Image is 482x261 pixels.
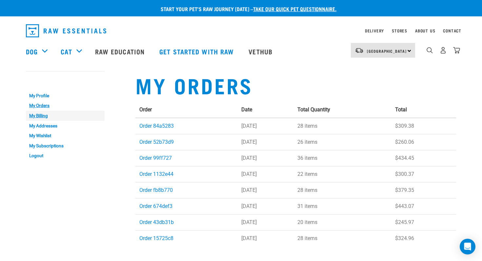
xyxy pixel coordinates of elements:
td: $324.96 [391,230,456,246]
td: 28 items [293,118,392,134]
a: My Addresses [26,121,105,131]
a: About Us [415,29,435,32]
a: My Billing [26,111,105,121]
img: home-icon@2x.png [453,47,460,54]
a: Logout [26,151,105,161]
a: Order 99ff727 [139,155,172,161]
td: $260.06 [391,134,456,150]
h1: My Orders [135,73,456,97]
td: $434.45 [391,150,456,166]
td: $379.35 [391,182,456,198]
td: [DATE] [237,182,293,198]
td: [DATE] [237,150,293,166]
a: My Account [26,78,58,81]
a: My Orders [26,101,105,111]
img: Raw Essentials Logo [26,24,106,37]
a: Stores [392,29,407,32]
a: Order 674def3 [139,203,172,209]
a: Contact [443,29,461,32]
a: Get started with Raw [153,38,242,65]
td: 22 items [293,166,392,182]
td: 36 items [293,150,392,166]
nav: dropdown navigation [21,22,461,40]
a: Raw Education [89,38,153,65]
a: Delivery [365,29,384,32]
a: Vethub [242,38,281,65]
td: $443.07 [391,198,456,214]
span: [GEOGRAPHIC_DATA] [367,50,407,52]
td: [DATE] [237,214,293,230]
td: 28 items [293,230,392,246]
td: 20 items [293,214,392,230]
a: My Profile [26,91,105,101]
div: Open Intercom Messenger [460,239,475,254]
td: 31 items [293,198,392,214]
th: Date [237,102,293,118]
a: Dog [26,47,38,56]
a: Order 1132e44 [139,171,173,177]
td: 26 items [293,134,392,150]
img: van-moving.png [355,47,364,53]
a: take our quick pet questionnaire. [253,7,336,10]
th: Total Quantity [293,102,392,118]
td: [DATE] [237,166,293,182]
td: [DATE] [237,198,293,214]
td: 28 items [293,182,392,198]
th: Total [391,102,456,118]
td: [DATE] [237,134,293,150]
a: Order 84a5283 [139,123,174,129]
a: Order fb8b770 [139,187,173,193]
td: [DATE] [237,118,293,134]
td: $245.97 [391,214,456,230]
td: $300.37 [391,166,456,182]
a: Order 52b73d9 [139,139,174,145]
a: My Wishlist [26,131,105,141]
img: user.png [440,47,447,54]
th: Order [135,102,237,118]
td: $309.38 [391,118,456,134]
a: Cat [61,47,72,56]
a: Order 15725c8 [139,235,173,241]
td: [DATE] [237,230,293,246]
a: My Subscriptions [26,141,105,151]
img: home-icon-1@2x.png [427,47,433,53]
a: Order 43db31b [139,219,174,225]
